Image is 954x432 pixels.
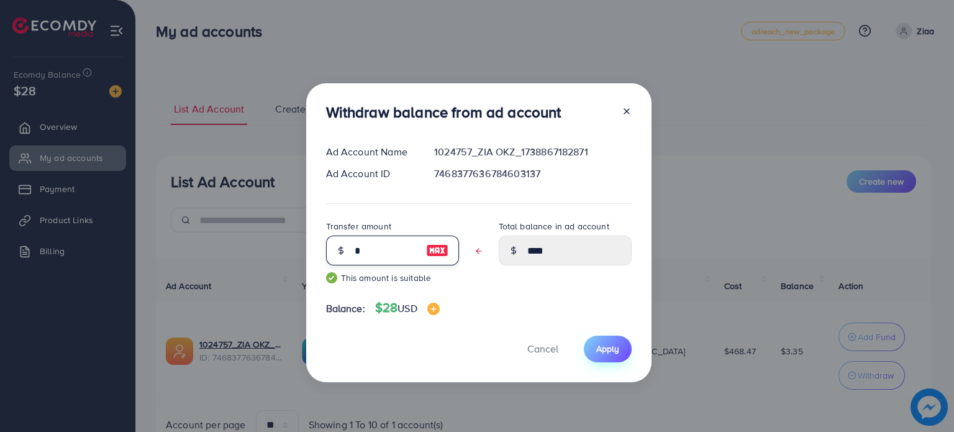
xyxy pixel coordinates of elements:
[527,342,558,356] span: Cancel
[397,301,417,315] span: USD
[427,303,440,315] img: image
[424,167,641,181] div: 7468377636784603137
[326,272,337,283] img: guide
[326,220,391,232] label: Transfer amount
[316,145,425,159] div: Ad Account Name
[326,103,561,121] h3: Withdraw balance from ad account
[326,272,459,284] small: This amount is suitable
[426,243,448,258] img: image
[424,145,641,159] div: 1024757_ZIA OKZ_1738867182871
[499,220,609,232] label: Total balance in ad account
[375,300,440,316] h4: $28
[584,336,632,362] button: Apply
[512,336,574,362] button: Cancel
[316,167,425,181] div: Ad Account ID
[326,301,365,316] span: Balance:
[596,342,619,355] span: Apply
